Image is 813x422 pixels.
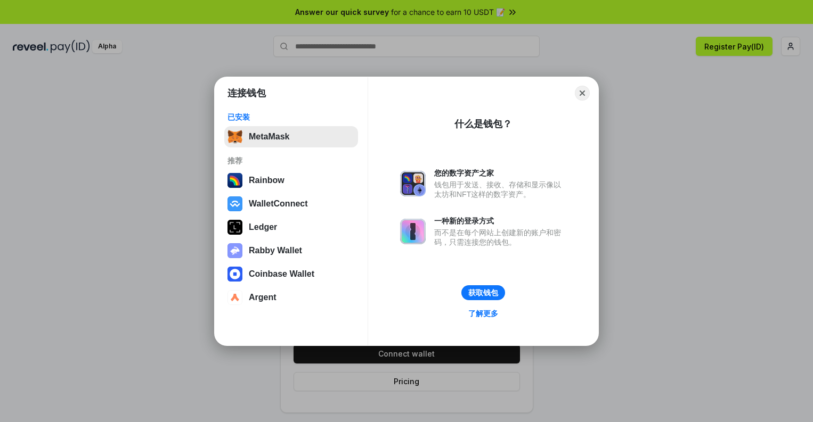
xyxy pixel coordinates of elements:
div: 了解更多 [468,309,498,318]
div: 获取钱包 [468,288,498,297]
div: Rainbow [249,176,284,185]
img: svg+xml,%3Csvg%20width%3D%2228%22%20height%3D%2228%22%20viewBox%3D%220%200%2028%2028%22%20fill%3D... [227,290,242,305]
img: svg+xml,%3Csvg%20width%3D%22120%22%20height%3D%22120%22%20viewBox%3D%220%200%20120%20120%22%20fil... [227,173,242,188]
div: 已安装 [227,112,355,122]
button: Rabby Wallet [224,240,358,261]
div: Coinbase Wallet [249,269,314,279]
a: 了解更多 [462,307,505,320]
button: 获取钱包 [461,285,505,300]
div: 推荐 [227,156,355,166]
div: WalletConnect [249,199,308,209]
img: svg+xml,%3Csvg%20xmlns%3D%22http%3A%2F%2Fwww.w3.org%2F2000%2Fsvg%22%20fill%3D%22none%22%20viewBox... [400,219,426,244]
img: svg+xml,%3Csvg%20width%3D%2228%22%20height%3D%2228%22%20viewBox%3D%220%200%2028%2028%22%20fill%3D... [227,196,242,211]
div: 钱包用于发送、接收、存储和显示像以太坊和NFT这样的数字资产。 [434,180,566,199]
button: WalletConnect [224,193,358,214]
img: svg+xml,%3Csvg%20xmlns%3D%22http%3A%2F%2Fwww.w3.org%2F2000%2Fsvg%22%20fill%3D%22none%22%20viewBox... [227,243,242,258]
div: 什么是钱包？ [454,118,512,130]
h1: 连接钱包 [227,87,266,100]
div: Argent [249,293,277,302]
button: Close [575,86,590,101]
div: Rabby Wallet [249,246,302,255]
button: Coinbase Wallet [224,263,358,285]
img: svg+xml,%3Csvg%20fill%3D%22none%22%20height%3D%2233%22%20viewBox%3D%220%200%2035%2033%22%20width%... [227,129,242,144]
button: Rainbow [224,170,358,191]
div: 您的数字资产之家 [434,168,566,178]
button: Argent [224,287,358,308]
button: Ledger [224,217,358,238]
button: MetaMask [224,126,358,147]
img: svg+xml,%3Csvg%20xmlns%3D%22http%3A%2F%2Fwww.w3.org%2F2000%2Fsvg%22%20fill%3D%22none%22%20viewBox... [400,171,426,196]
div: Ledger [249,222,277,232]
img: svg+xml,%3Csvg%20xmlns%3D%22http%3A%2F%2Fwww.w3.org%2F2000%2Fsvg%22%20width%3D%2228%22%20height%3... [227,220,242,235]
div: MetaMask [249,132,289,142]
img: svg+xml,%3Csvg%20width%3D%2228%22%20height%3D%2228%22%20viewBox%3D%220%200%2028%2028%22%20fill%3D... [227,267,242,282]
div: 一种新的登录方式 [434,216,566,226]
div: 而不是在每个网站上创建新的账户和密码，只需连接您的钱包。 [434,228,566,247]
